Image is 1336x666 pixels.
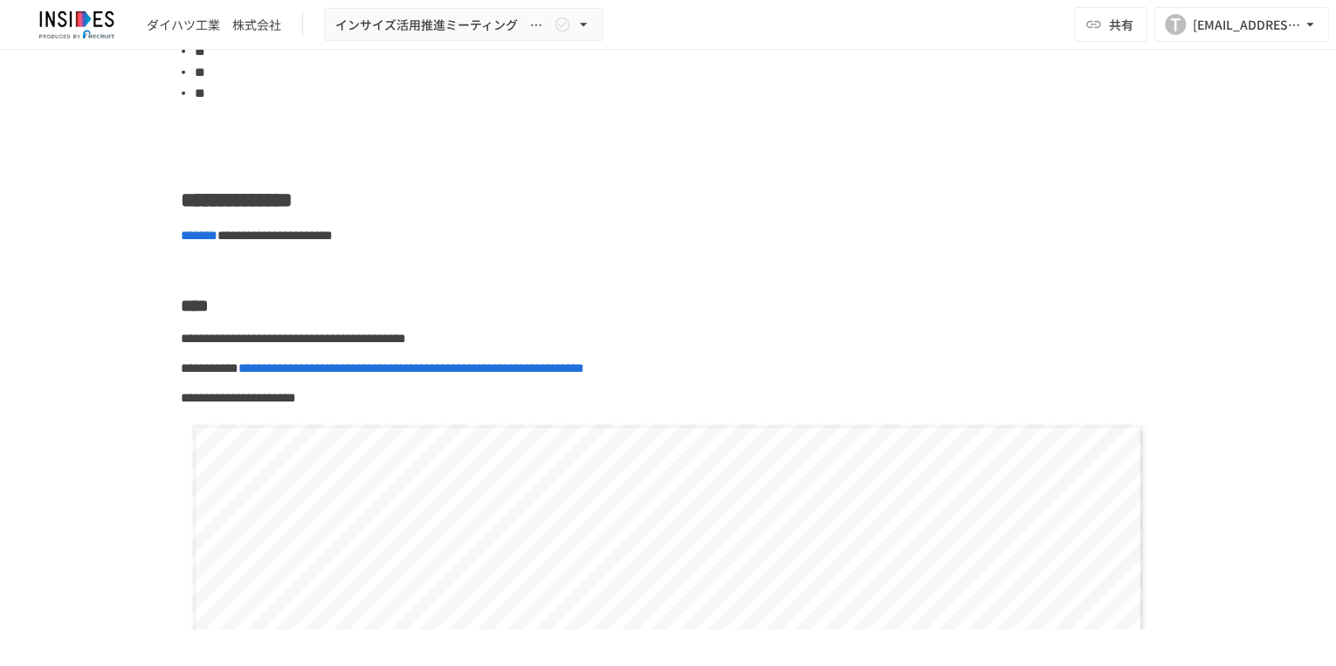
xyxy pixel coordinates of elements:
span: インサイズ活用推進ミーティング ～3回目～ [335,14,550,36]
button: 共有 [1074,7,1147,42]
div: T [1165,14,1186,35]
div: ダイハツ工業 株式会社 [147,16,281,34]
span: 共有 [1109,15,1133,34]
button: インサイズ活用推進ミーティング ～3回目～ [324,8,603,42]
button: T[EMAIL_ADDRESS][DOMAIN_NAME] [1154,7,1329,42]
div: [EMAIL_ADDRESS][DOMAIN_NAME] [1193,14,1301,36]
img: JmGSPSkPjKwBq77AtHmwC7bJguQHJlCRQfAXtnx4WuV [21,10,133,38]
